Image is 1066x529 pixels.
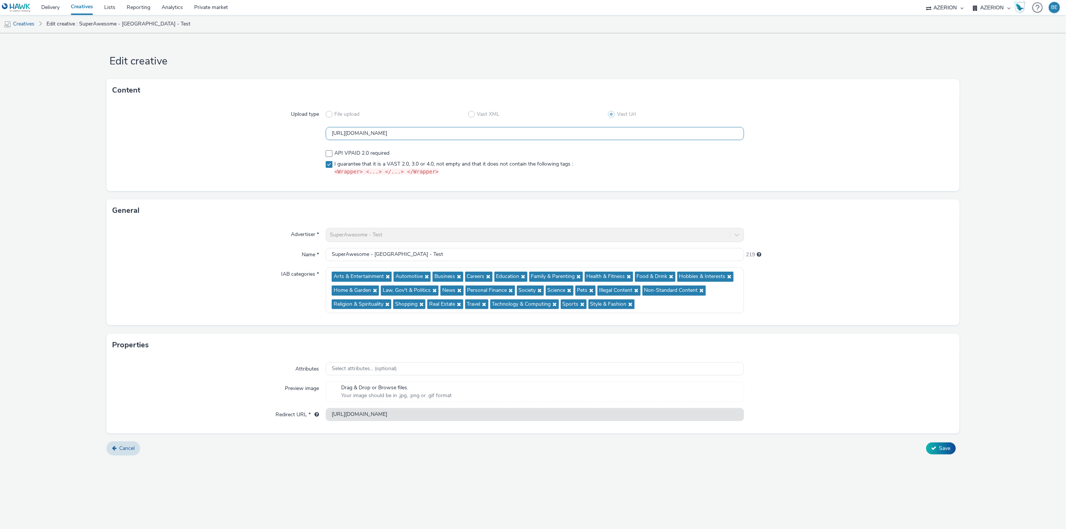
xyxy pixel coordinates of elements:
span: Automotive [395,273,423,280]
a: Cancel [106,441,140,456]
input: url... [326,408,744,421]
label: Advertiser * [288,228,322,238]
img: Hawk Academy [1014,1,1026,13]
input: Vast URL [326,127,744,140]
span: Travel [467,301,481,308]
a: Edit creative : SuperAwesome - [GEOGRAPHIC_DATA] - Test [43,15,194,33]
span: Law, Gov't & Politics [383,287,431,294]
img: mobile [4,21,11,28]
span: Real Estate [429,301,455,308]
span: Your image should be in .jpg, .png or .gif format [341,392,452,399]
span: Cancel [119,445,135,452]
span: Vast Url [617,111,636,118]
span: Food & Drink [637,273,668,280]
h3: Content [112,85,140,96]
span: Save [939,445,951,452]
span: Personal Finance [467,287,507,294]
button: Save [926,442,956,454]
span: File upload [334,111,359,118]
code: <Wrapper> <...> </...> </Wrapper> [334,169,439,175]
h1: Edit creative [106,54,959,69]
input: Name [326,248,744,261]
label: Preview image [282,382,322,392]
span: Family & Parenting [531,273,575,280]
div: BE [1051,2,1058,13]
span: Careers [467,273,485,280]
span: News [442,287,456,294]
span: Education [496,273,520,280]
span: Select attributes... (optional) [332,366,397,372]
span: Home & Garden [334,287,371,294]
div: URL will be used as a validation URL with some SSPs and it will be the redirection URL of your cr... [311,411,319,418]
h3: General [112,205,139,216]
span: Society [519,287,536,294]
h3: Properties [112,339,149,351]
div: Maximum 255 characters [757,251,761,259]
label: Upload type [288,108,322,118]
span: Technology & Computing [492,301,551,308]
span: 219 [746,251,755,259]
span: Style & Fashion [590,301,627,308]
span: Science [548,287,566,294]
span: Hobbies & Interests [679,273,726,280]
span: Illegal Content [599,287,633,294]
span: Religion & Spirituality [334,301,383,308]
span: Health & Fitness [587,273,625,280]
span: Business [434,273,455,280]
label: Name * [299,248,322,259]
span: I guarantee that it is a VAST 2.0, 3.0 or 4.0, not empty and that it does not contain the followi... [334,160,573,176]
span: Sports [563,301,579,308]
span: Drag & Drop or Browse files. [341,384,452,392]
span: Shopping [395,301,418,308]
label: Attributes [292,362,322,373]
span: Pets [577,287,588,294]
span: Non-Standard Content [644,287,698,294]
img: undefined Logo [2,3,31,12]
span: Arts & Entertainment [334,273,384,280]
span: API VPAID 2.0 required [334,149,389,157]
label: IAB categories * [278,267,322,278]
a: Hawk Academy [1014,1,1029,13]
label: Redirect URL * [272,408,322,418]
span: Vast XML [477,111,500,118]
